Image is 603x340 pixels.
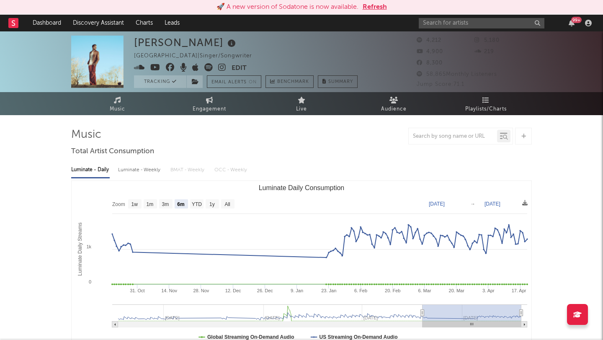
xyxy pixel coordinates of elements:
a: Dashboard [27,15,67,31]
span: Jump Score: 71.1 [417,82,464,87]
span: Total Artist Consumption [71,147,154,157]
input: Search by song name or URL [409,133,497,140]
text: 9. Jan [291,288,303,293]
text: Luminate Daily Streams [77,222,83,276]
a: Audience [348,92,440,115]
a: Benchmark [265,75,314,88]
text: 20. Mar [449,288,465,293]
text: 12. Dec [225,288,241,293]
button: Edit [232,63,247,74]
span: Playlists/Charts [465,104,507,114]
span: 5,180 [474,38,500,43]
text: All [224,201,230,207]
div: Luminate - Daily [71,163,110,177]
a: Engagement [163,92,255,115]
text: 31. Oct [130,288,144,293]
text: 6. Mar [418,288,431,293]
text: 20. Feb [385,288,400,293]
text: 6m [177,201,184,207]
button: Email AlertsOn [207,75,261,88]
text: [DATE] [484,201,500,207]
span: 8,300 [417,60,443,66]
text: US Streaming On-Demand Audio [320,334,398,340]
span: 219 [474,49,494,54]
input: Search for artists [419,18,544,28]
text: 28. Nov [193,288,209,293]
a: Playlists/Charts [440,92,532,115]
text: 1k [86,244,91,249]
text: 3m [162,201,169,207]
span: 4,212 [417,38,441,43]
span: Summary [328,80,353,84]
div: 🚀 A new version of Sodatone is now available. [216,2,358,12]
a: Leads [159,15,186,31]
button: Tracking [134,75,186,88]
span: 4,900 [417,49,443,54]
text: YTD [192,201,202,207]
a: Charts [130,15,159,31]
a: Live [255,92,348,115]
text: Luminate Daily Consumption [259,184,345,191]
div: [GEOGRAPHIC_DATA] | Singer/Songwriter [134,51,262,61]
text: → [470,201,475,207]
text: 0 [89,279,91,284]
text: 14. Nov [161,288,177,293]
span: Audience [381,104,407,114]
span: 58,865 Monthly Listeners [417,72,497,77]
div: [PERSON_NAME] [134,36,238,49]
button: 99+ [569,20,575,26]
text: [DATE] [429,201,445,207]
span: Engagement [193,104,226,114]
button: Summary [318,75,358,88]
span: Benchmark [277,77,309,87]
text: 6. Feb [354,288,367,293]
span: Music [110,104,125,114]
text: 26. Dec [257,288,273,293]
a: Discovery Assistant [67,15,130,31]
button: Refresh [363,2,387,12]
span: Live [296,104,307,114]
text: 1y [209,201,215,207]
text: 17. Apr [512,288,526,293]
div: 99 + [571,17,582,23]
text: 1m [147,201,154,207]
text: Zoom [112,201,125,207]
text: Global Streaming On-Demand Audio [207,334,294,340]
text: 3. Apr [482,288,495,293]
em: On [249,80,257,85]
div: Luminate - Weekly [118,163,162,177]
text: 1w [131,201,138,207]
text: 23. Jan [321,288,336,293]
a: Music [71,92,163,115]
